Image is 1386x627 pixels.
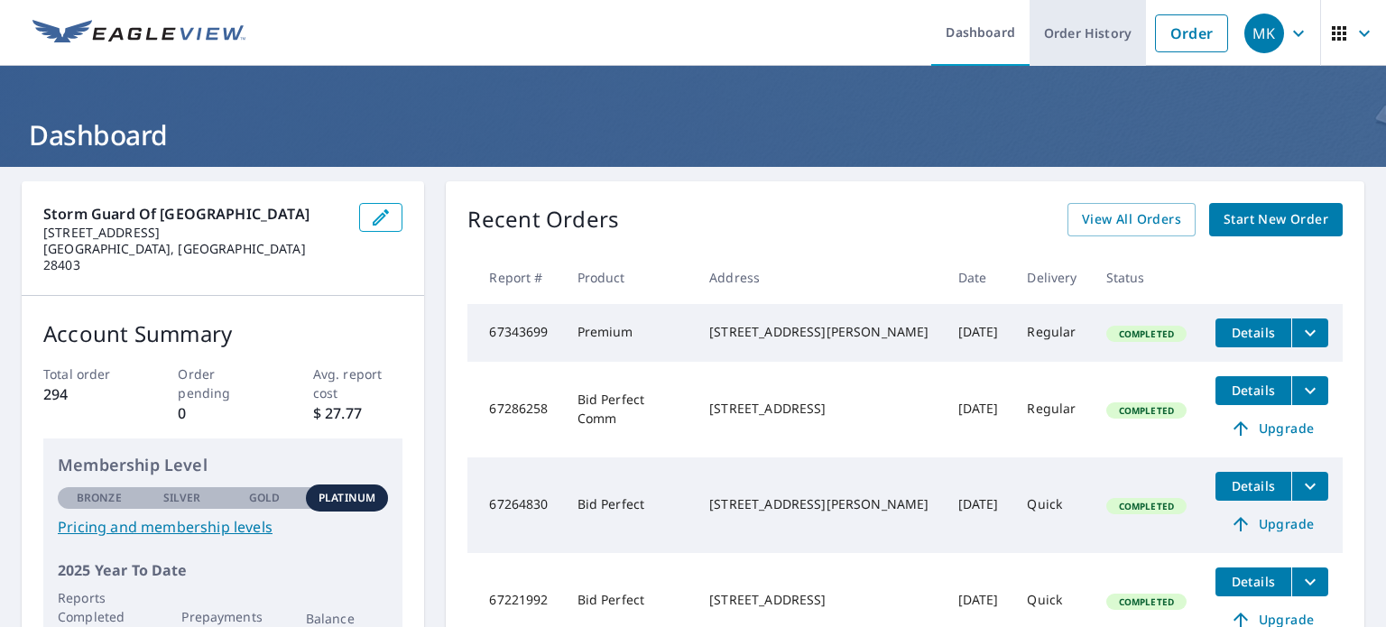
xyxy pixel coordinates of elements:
[563,457,696,553] td: Bid Perfect
[249,490,280,506] p: Gold
[1082,208,1181,231] span: View All Orders
[709,400,929,418] div: [STREET_ADDRESS]
[944,251,1013,304] th: Date
[1291,472,1328,501] button: filesDropdownBtn-67264830
[1092,251,1201,304] th: Status
[319,490,375,506] p: Platinum
[1215,567,1291,596] button: detailsBtn-67221992
[1226,513,1317,535] span: Upgrade
[1226,418,1317,439] span: Upgrade
[467,304,562,362] td: 67343699
[1244,14,1284,53] div: MK
[1291,376,1328,405] button: filesDropdownBtn-67286258
[1012,362,1091,457] td: Regular
[1209,203,1343,236] a: Start New Order
[58,588,141,626] p: Reports Completed
[32,20,245,47] img: EV Logo
[1226,382,1280,399] span: Details
[1155,14,1228,52] a: Order
[178,402,268,424] p: 0
[1108,500,1185,512] span: Completed
[1215,414,1328,443] a: Upgrade
[313,402,403,424] p: $ 27.77
[313,364,403,402] p: Avg. report cost
[467,362,562,457] td: 67286258
[709,495,929,513] div: [STREET_ADDRESS][PERSON_NAME]
[563,362,696,457] td: Bid Perfect Comm
[1215,318,1291,347] button: detailsBtn-67343699
[1226,324,1280,341] span: Details
[178,364,268,402] p: Order pending
[1012,251,1091,304] th: Delivery
[1215,472,1291,501] button: detailsBtn-67264830
[1226,477,1280,494] span: Details
[43,318,402,350] p: Account Summary
[1108,327,1185,340] span: Completed
[1291,318,1328,347] button: filesDropdownBtn-67343699
[43,383,134,405] p: 294
[944,362,1013,457] td: [DATE]
[1067,203,1196,236] a: View All Orders
[467,251,562,304] th: Report #
[709,323,929,341] div: [STREET_ADDRESS][PERSON_NAME]
[163,490,201,506] p: Silver
[1012,457,1091,553] td: Quick
[43,225,345,241] p: [STREET_ADDRESS]
[1215,510,1328,539] a: Upgrade
[181,607,264,626] p: Prepayments
[1108,404,1185,417] span: Completed
[467,457,562,553] td: 67264830
[1224,208,1328,231] span: Start New Order
[1226,573,1280,590] span: Details
[563,304,696,362] td: Premium
[77,490,122,506] p: Bronze
[43,203,345,225] p: Storm Guard of [GEOGRAPHIC_DATA]
[709,591,929,609] div: [STREET_ADDRESS]
[58,453,388,477] p: Membership Level
[22,116,1364,153] h1: Dashboard
[563,251,696,304] th: Product
[467,203,619,236] p: Recent Orders
[944,457,1013,553] td: [DATE]
[58,559,388,581] p: 2025 Year To Date
[695,251,943,304] th: Address
[1291,567,1328,596] button: filesDropdownBtn-67221992
[1012,304,1091,362] td: Regular
[1215,376,1291,405] button: detailsBtn-67286258
[58,516,388,538] a: Pricing and membership levels
[944,304,1013,362] td: [DATE]
[1108,595,1185,608] span: Completed
[43,241,345,273] p: [GEOGRAPHIC_DATA], [GEOGRAPHIC_DATA] 28403
[43,364,134,383] p: Total order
